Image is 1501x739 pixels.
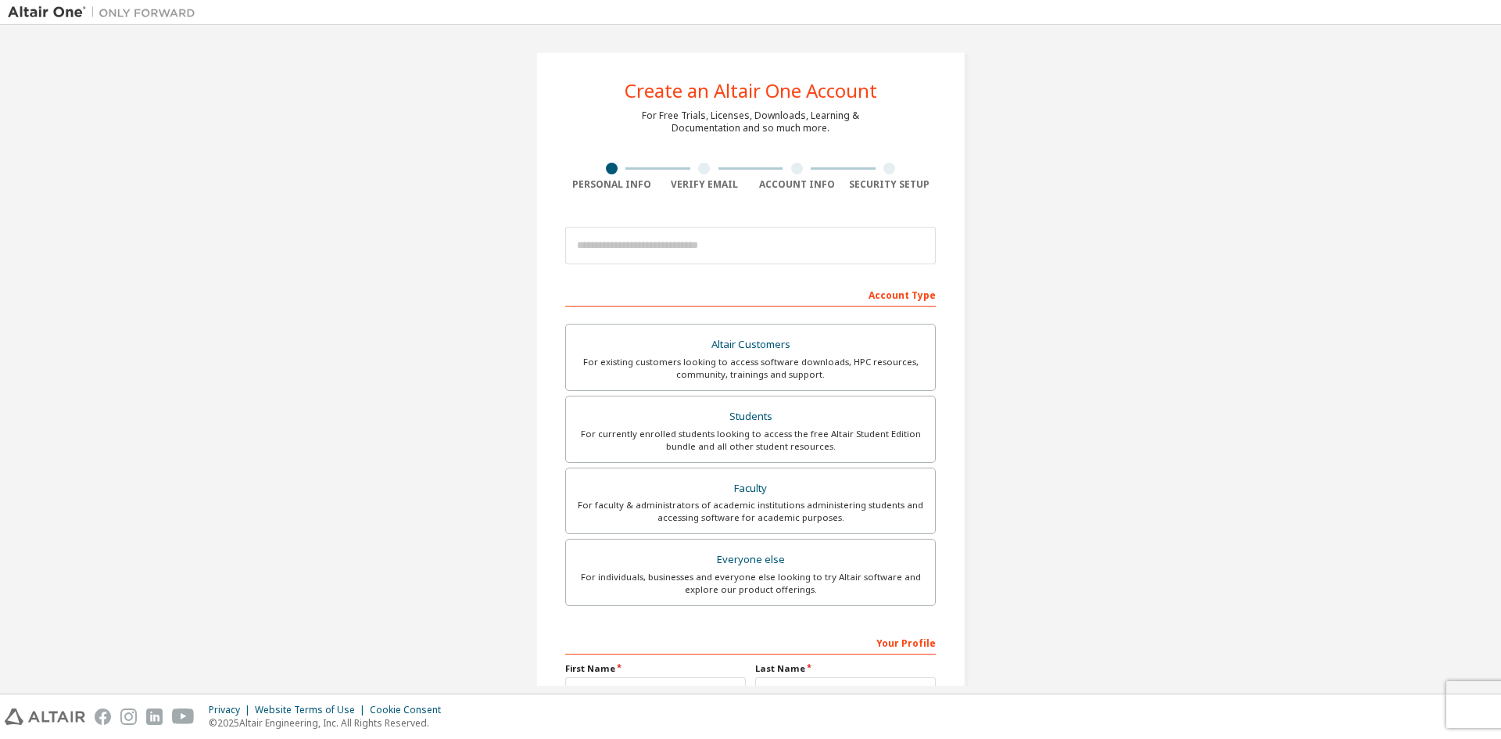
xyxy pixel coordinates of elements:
[120,709,137,725] img: instagram.svg
[565,282,936,307] div: Account Type
[575,428,926,453] div: For currently enrolled students looking to access the free Altair Student Edition bundle and all ...
[5,709,85,725] img: altair_logo.svg
[658,178,751,191] div: Verify Email
[209,704,255,716] div: Privacy
[95,709,111,725] img: facebook.svg
[844,178,937,191] div: Security Setup
[370,704,450,716] div: Cookie Consent
[642,109,859,135] div: For Free Trials, Licenses, Downloads, Learning & Documentation and so much more.
[255,704,370,716] div: Website Terms of Use
[575,549,926,571] div: Everyone else
[575,499,926,524] div: For faculty & administrators of academic institutions administering students and accessing softwa...
[755,662,936,675] label: Last Name
[575,571,926,596] div: For individuals, businesses and everyone else looking to try Altair software and explore our prod...
[575,478,926,500] div: Faculty
[575,406,926,428] div: Students
[575,334,926,356] div: Altair Customers
[565,178,658,191] div: Personal Info
[575,356,926,381] div: For existing customers looking to access software downloads, HPC resources, community, trainings ...
[750,178,844,191] div: Account Info
[172,709,195,725] img: youtube.svg
[625,81,877,100] div: Create an Altair One Account
[146,709,163,725] img: linkedin.svg
[565,630,936,655] div: Your Profile
[209,716,450,730] p: © 2025 Altair Engineering, Inc. All Rights Reserved.
[8,5,203,20] img: Altair One
[565,662,746,675] label: First Name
